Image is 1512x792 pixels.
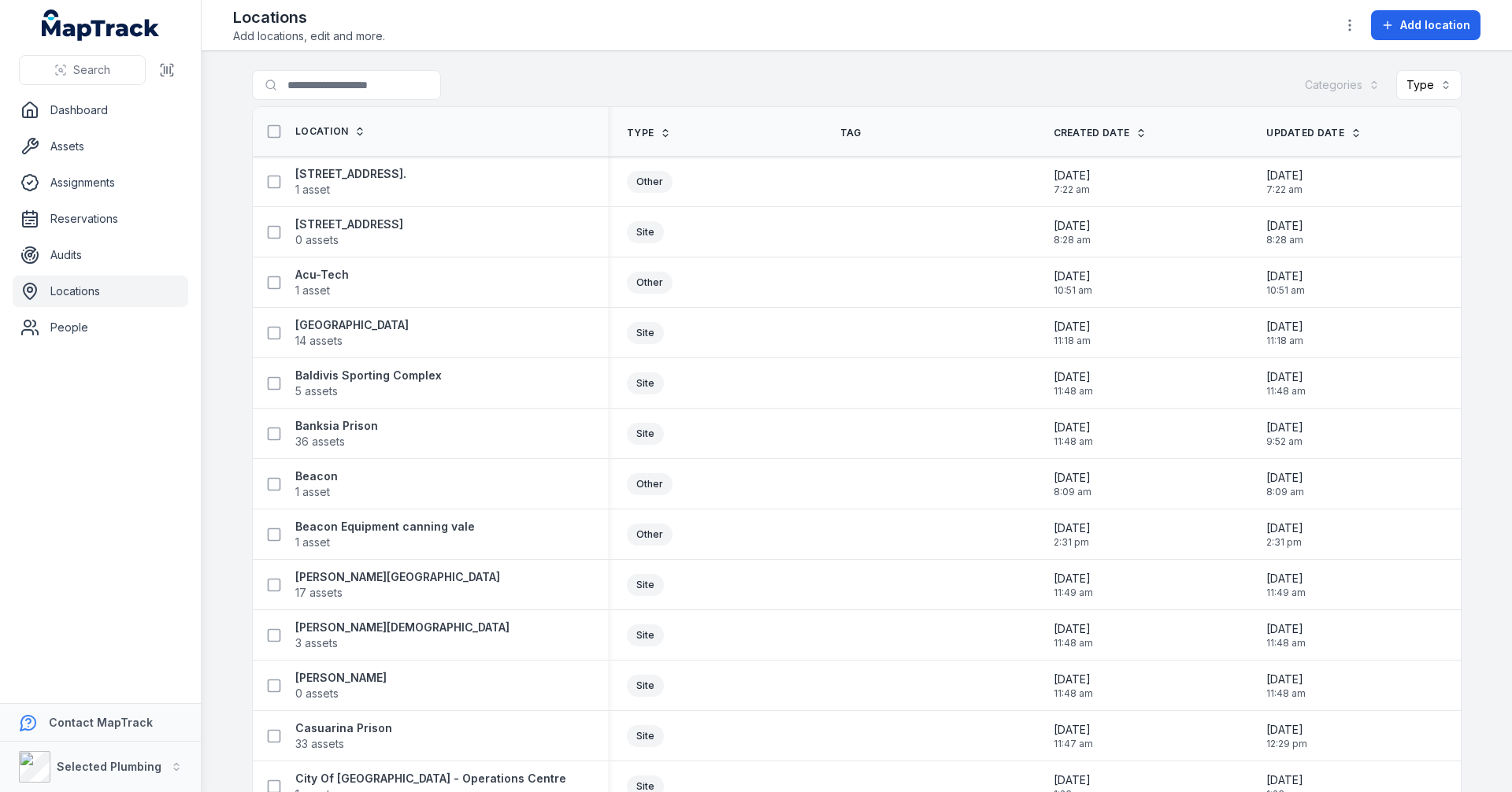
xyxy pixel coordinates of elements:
strong: Casuarina Prison [295,720,392,736]
time: 5/8/2025, 11:18:57 AM [1266,319,1303,347]
time: 3/31/2025, 2:31:18 PM [1266,520,1303,549]
time: 3/31/2025, 2:31:18 PM [1054,520,1091,549]
span: 7:22 am [1266,183,1303,196]
time: 8/1/2025, 10:51:36 AM [1054,268,1092,297]
span: Search [73,62,110,78]
span: 7:22 am [1054,183,1091,196]
time: 1/14/2025, 11:48:37 AM [1266,369,1306,398]
span: 11:48 am [1266,687,1306,700]
span: 8:09 am [1266,486,1304,498]
a: [PERSON_NAME]0 assets [295,670,387,701]
div: Site [627,221,664,243]
span: [DATE] [1054,722,1093,738]
span: 11:49 am [1054,587,1093,599]
a: Reservations [13,203,188,235]
span: 11:48 am [1054,637,1093,650]
time: 8/25/2025, 8:28:21 AM [1266,218,1303,246]
a: [STREET_ADDRESS]0 assets [295,217,403,248]
span: 2:31 pm [1054,536,1091,549]
time: 1/14/2025, 11:48:43 AM [1266,672,1306,700]
strong: [STREET_ADDRESS]. [295,166,406,182]
a: Locations [13,276,188,307]
span: [DATE] [1266,571,1306,587]
span: 17 assets [295,585,343,601]
strong: Acu-Tech [295,267,349,283]
time: 8/1/2025, 10:51:36 AM [1266,268,1305,297]
a: Baldivis Sporting Complex5 assets [295,368,442,399]
a: [PERSON_NAME][DEMOGRAPHIC_DATA]3 assets [295,620,510,651]
time: 1/14/2025, 11:49:14 AM [1266,571,1306,599]
strong: Beacon [295,468,338,484]
span: 33 assets [295,736,344,752]
span: 36 assets [295,434,345,450]
div: Site [627,725,664,747]
time: 8/25/2025, 8:28:21 AM [1054,218,1091,246]
strong: Selected Plumbing [57,760,161,773]
span: 8:28 am [1266,234,1303,246]
span: 2:31 pm [1266,536,1303,549]
span: 1 asset [295,535,330,550]
div: Other [627,473,673,495]
time: 1/14/2025, 11:49:14 AM [1054,571,1093,599]
button: Add location [1371,10,1480,40]
button: Type [1396,70,1462,100]
strong: [PERSON_NAME][DEMOGRAPHIC_DATA] [295,620,510,635]
time: 5/8/2025, 11:18:57 AM [1054,319,1091,347]
a: Acu-Tech1 asset [295,267,349,298]
span: Updated Date [1266,127,1344,139]
span: 11:18 am [1054,335,1091,347]
time: 8/5/2025, 7:22:38 AM [1054,168,1091,196]
a: Assignments [13,167,188,198]
span: 14 assets [295,333,343,349]
strong: City Of [GEOGRAPHIC_DATA] - Operations Centre [295,771,566,786]
div: Site [627,624,664,646]
time: 1/14/2025, 11:48:21 AM [1054,420,1093,448]
a: [GEOGRAPHIC_DATA]14 assets [295,317,409,349]
h2: Locations [233,6,385,28]
span: [DATE] [1266,168,1303,183]
a: Beacon1 asset [295,468,338,500]
span: 11:48 am [1054,385,1093,398]
strong: Contact MapTrack [49,716,153,729]
span: 0 assets [295,686,339,701]
span: 9:52 am [1266,435,1303,448]
strong: [STREET_ADDRESS] [295,217,403,232]
span: [DATE] [1054,571,1093,587]
a: Audits [13,239,188,271]
span: [DATE] [1266,268,1305,284]
span: Created Date [1054,127,1130,139]
a: [STREET_ADDRESS].1 asset [295,166,406,198]
span: [DATE] [1054,470,1091,486]
span: [DATE] [1266,470,1304,486]
span: 11:47 am [1054,738,1093,750]
span: [DATE] [1054,672,1093,687]
div: Other [627,272,673,294]
a: Casuarina Prison33 assets [295,720,392,752]
span: 10:51 am [1054,284,1092,297]
strong: Banksia Prison [295,418,378,434]
a: Beacon Equipment canning vale1 asset [295,519,475,550]
a: Location [295,125,365,138]
strong: Baldivis Sporting Complex [295,368,442,383]
a: [PERSON_NAME][GEOGRAPHIC_DATA]17 assets [295,569,500,601]
span: [DATE] [1054,420,1093,435]
span: [DATE] [1054,369,1093,385]
span: [DATE] [1054,520,1091,536]
strong: [GEOGRAPHIC_DATA] [295,317,409,333]
a: Banksia Prison36 assets [295,418,378,450]
span: 8:28 am [1054,234,1091,246]
div: Site [627,574,664,596]
strong: [PERSON_NAME] [295,670,387,686]
span: Tag [840,127,862,139]
span: 1 asset [295,182,330,198]
span: 5 assets [295,383,338,399]
div: Other [627,524,673,546]
span: 1 asset [295,283,330,298]
span: [DATE] [1054,268,1092,284]
span: 11:48 am [1266,637,1306,650]
div: Site [627,423,664,445]
time: 1/14/2025, 11:48:37 AM [1054,369,1093,398]
span: [DATE] [1266,772,1303,788]
strong: [PERSON_NAME][GEOGRAPHIC_DATA] [295,569,500,585]
time: 1/14/2025, 11:48:43 AM [1054,672,1093,700]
